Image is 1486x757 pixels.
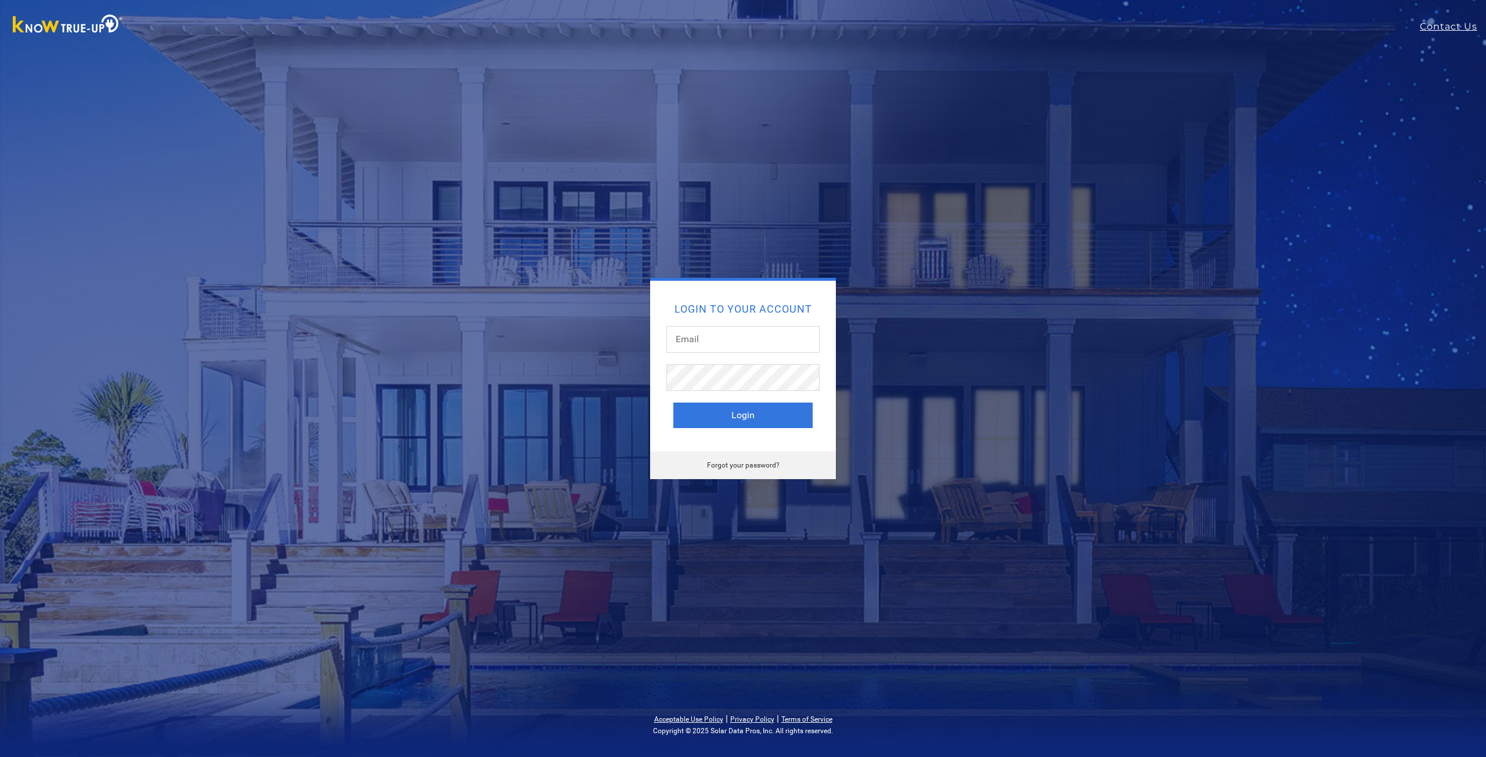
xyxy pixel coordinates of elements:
input: Email [666,326,820,353]
img: Know True-Up [7,12,129,38]
span: | [777,713,779,724]
a: Terms of Service [781,715,832,723]
a: Contact Us [1420,20,1486,34]
a: Privacy Policy [730,715,774,723]
span: | [726,713,728,724]
h2: Login to your account [673,304,813,314]
a: Forgot your password? [707,461,780,469]
button: Login [673,403,813,428]
a: Acceptable Use Policy [654,715,723,723]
